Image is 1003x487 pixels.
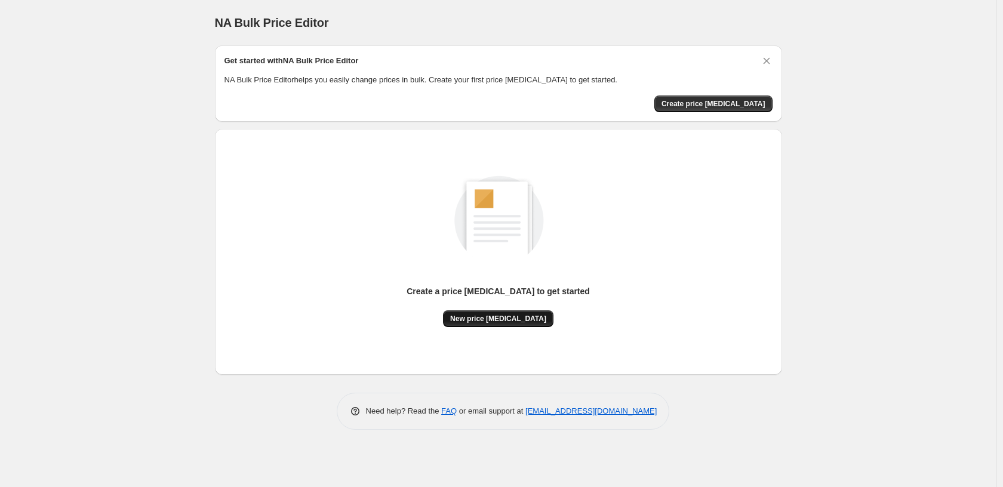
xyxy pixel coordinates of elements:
a: FAQ [441,406,457,415]
p: Create a price [MEDICAL_DATA] to get started [407,285,590,297]
span: Need help? Read the [366,406,442,415]
h2: Get started with NA Bulk Price Editor [224,55,359,67]
span: or email support at [457,406,525,415]
button: Dismiss card [761,55,773,67]
button: New price [MEDICAL_DATA] [443,310,553,327]
button: Create price change job [654,95,773,112]
span: Create price [MEDICAL_DATA] [662,99,765,109]
span: New price [MEDICAL_DATA] [450,314,546,323]
a: [EMAIL_ADDRESS][DOMAIN_NAME] [525,406,657,415]
p: NA Bulk Price Editor helps you easily change prices in bulk. Create your first price [MEDICAL_DAT... [224,74,773,86]
span: NA Bulk Price Editor [215,16,329,29]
